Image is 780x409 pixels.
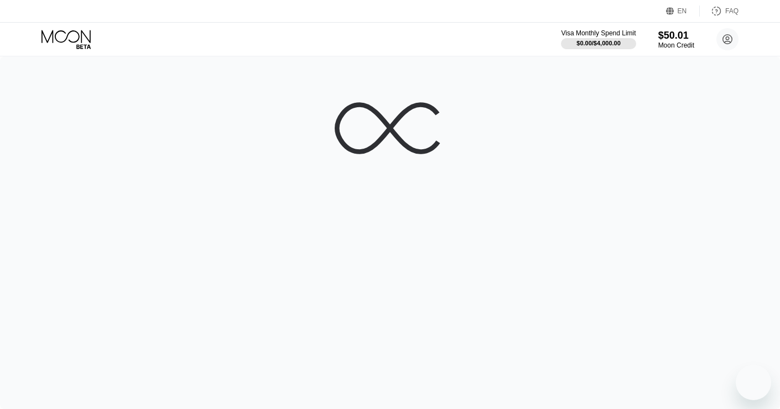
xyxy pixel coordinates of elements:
div: FAQ [700,6,739,17]
iframe: Button to launch messaging window [736,365,771,400]
div: $50.01 [658,30,694,41]
div: EN [666,6,700,17]
div: EN [678,7,687,15]
div: Moon Credit [658,41,694,49]
div: $50.01Moon Credit [658,30,694,49]
div: Visa Monthly Spend Limit [561,29,636,37]
div: $0.00 / $4,000.00 [576,40,621,46]
div: FAQ [725,7,739,15]
div: Visa Monthly Spend Limit$0.00/$4,000.00 [561,29,636,49]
